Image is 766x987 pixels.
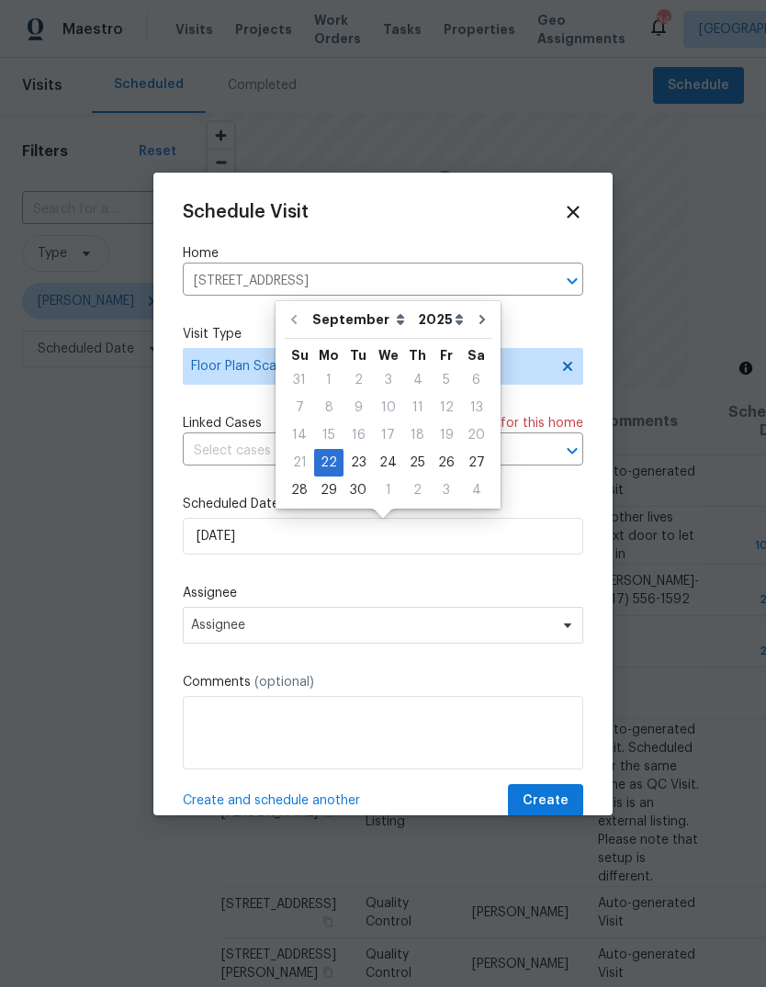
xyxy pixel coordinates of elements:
div: 15 [314,422,344,448]
div: 3 [373,367,403,393]
abbr: Thursday [409,349,426,362]
div: Thu Sep 18 2025 [403,421,432,449]
div: 4 [461,477,491,503]
div: Wed Sep 10 2025 [373,394,403,421]
div: 1 [314,367,344,393]
div: Mon Sep 01 2025 [314,366,344,394]
div: 17 [373,422,403,448]
button: Open [559,268,585,294]
abbr: Tuesday [350,349,366,362]
div: 2 [403,477,432,503]
select: Month [308,306,413,333]
input: M/D/YYYY [183,518,583,555]
div: Tue Sep 16 2025 [344,421,373,449]
div: Sun Sep 21 2025 [285,449,314,477]
div: Sun Sep 28 2025 [285,477,314,504]
div: 4 [403,367,432,393]
span: Create and schedule another [183,791,360,810]
div: Fri Sep 12 2025 [432,394,461,421]
div: 18 [403,422,432,448]
label: Comments [183,673,583,691]
input: Enter in an address [183,267,532,296]
div: Tue Sep 23 2025 [344,449,373,477]
label: Assignee [183,584,583,602]
div: Mon Sep 22 2025 [314,449,344,477]
button: Go to previous month [280,301,308,338]
div: 5 [432,367,461,393]
button: Create [508,784,583,818]
div: Sat Sep 20 2025 [461,421,491,449]
div: Mon Sep 15 2025 [314,421,344,449]
div: Thu Sep 25 2025 [403,449,432,477]
span: Linked Cases [183,414,262,432]
div: 9 [344,395,373,421]
div: Wed Sep 24 2025 [373,449,403,477]
div: Thu Sep 11 2025 [403,394,432,421]
span: Schedule Visit [183,203,309,221]
div: 26 [432,450,461,476]
div: 27 [461,450,491,476]
div: Sat Sep 27 2025 [461,449,491,477]
abbr: Saturday [467,349,485,362]
div: 3 [432,477,461,503]
div: 12 [432,395,461,421]
div: Fri Sep 19 2025 [432,421,461,449]
div: Sat Sep 13 2025 [461,394,491,421]
abbr: Wednesday [378,349,399,362]
div: 28 [285,477,314,503]
div: 23 [344,450,373,476]
div: Thu Sep 04 2025 [403,366,432,394]
div: 22 [314,450,344,476]
div: Sun Sep 14 2025 [285,421,314,449]
div: 1 [373,477,403,503]
select: Year [413,306,468,333]
div: 21 [285,450,314,476]
div: 2 [344,367,373,393]
div: Wed Sep 03 2025 [373,366,403,394]
abbr: Monday [319,349,339,362]
div: Mon Sep 08 2025 [314,394,344,421]
div: 14 [285,422,314,448]
button: Open [559,438,585,464]
abbr: Friday [440,349,453,362]
div: Fri Sep 05 2025 [432,366,461,394]
span: (optional) [254,676,314,689]
div: Wed Oct 01 2025 [373,477,403,504]
div: 8 [314,395,344,421]
div: Fri Sep 26 2025 [432,449,461,477]
span: Assignee [191,618,551,633]
div: Sun Aug 31 2025 [285,366,314,394]
div: 16 [344,422,373,448]
span: Close [563,202,583,222]
div: 20 [461,422,491,448]
div: 25 [403,450,432,476]
div: Sat Sep 06 2025 [461,366,491,394]
div: 19 [432,422,461,448]
div: 6 [461,367,491,393]
div: Tue Sep 02 2025 [344,366,373,394]
div: 10 [373,395,403,421]
div: Sat Oct 04 2025 [461,477,491,504]
span: Floor Plan Scan [191,357,548,376]
div: 24 [373,450,403,476]
div: 13 [461,395,491,421]
div: 30 [344,477,373,503]
div: Sun Sep 07 2025 [285,394,314,421]
div: Fri Oct 03 2025 [432,477,461,504]
div: Thu Oct 02 2025 [403,477,432,504]
label: Scheduled Date [183,495,583,513]
div: Tue Sep 09 2025 [344,394,373,421]
label: Visit Type [183,325,583,343]
abbr: Sunday [291,349,309,362]
div: Mon Sep 29 2025 [314,477,344,504]
div: 29 [314,477,344,503]
div: 31 [285,367,314,393]
div: Wed Sep 17 2025 [373,421,403,449]
button: Go to next month [468,301,496,338]
div: 7 [285,395,314,421]
label: Home [183,244,583,263]
span: Create [523,790,569,813]
input: Select cases [183,437,532,465]
div: 11 [403,395,432,421]
div: Tue Sep 30 2025 [344,477,373,504]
